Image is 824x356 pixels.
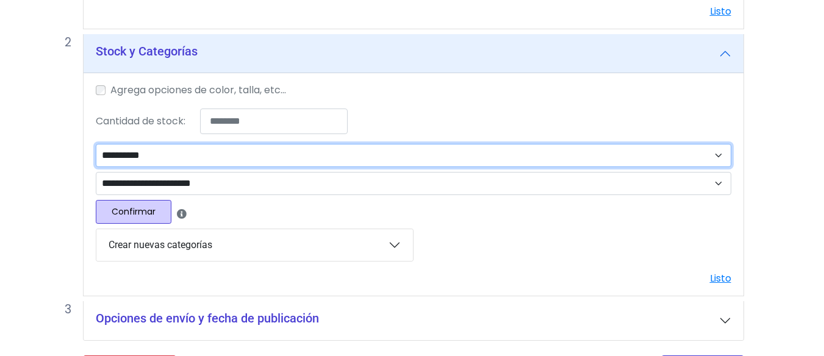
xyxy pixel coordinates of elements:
h5: Stock y Categorías [96,44,198,59]
a: Listo [710,4,731,18]
a: Listo [710,271,731,285]
button: Stock y Categorías [84,34,743,73]
button: Confirmar [96,200,171,224]
h5: Opciones de envío y fecha de publicación [96,311,319,326]
button: Opciones de envío y fecha de publicación [84,301,743,340]
label: Cantidad de stock: [96,114,185,129]
button: Crear nuevas categorías [96,229,413,261]
label: Agrega opciones de color, talla, etc... [110,83,286,98]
